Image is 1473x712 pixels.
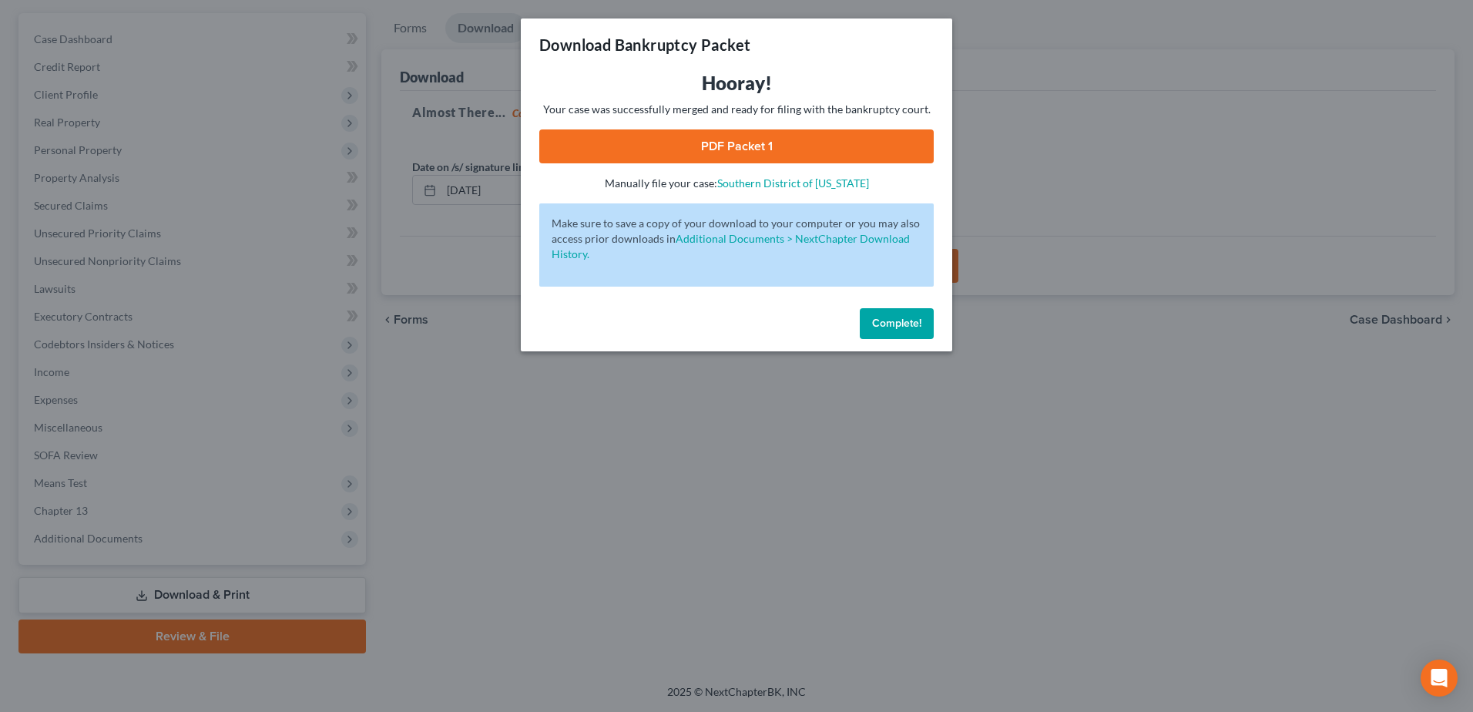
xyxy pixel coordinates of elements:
a: Southern District of [US_STATE] [717,176,869,190]
p: Your case was successfully merged and ready for filing with the bankruptcy court. [539,102,934,117]
a: Additional Documents > NextChapter Download History. [552,232,910,260]
p: Make sure to save a copy of your download to your computer or you may also access prior downloads in [552,216,921,262]
h3: Hooray! [539,71,934,96]
p: Manually file your case: [539,176,934,191]
span: Complete! [872,317,921,330]
h3: Download Bankruptcy Packet [539,34,750,55]
a: PDF Packet 1 [539,129,934,163]
div: Open Intercom Messenger [1421,660,1458,697]
button: Complete! [860,308,934,339]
